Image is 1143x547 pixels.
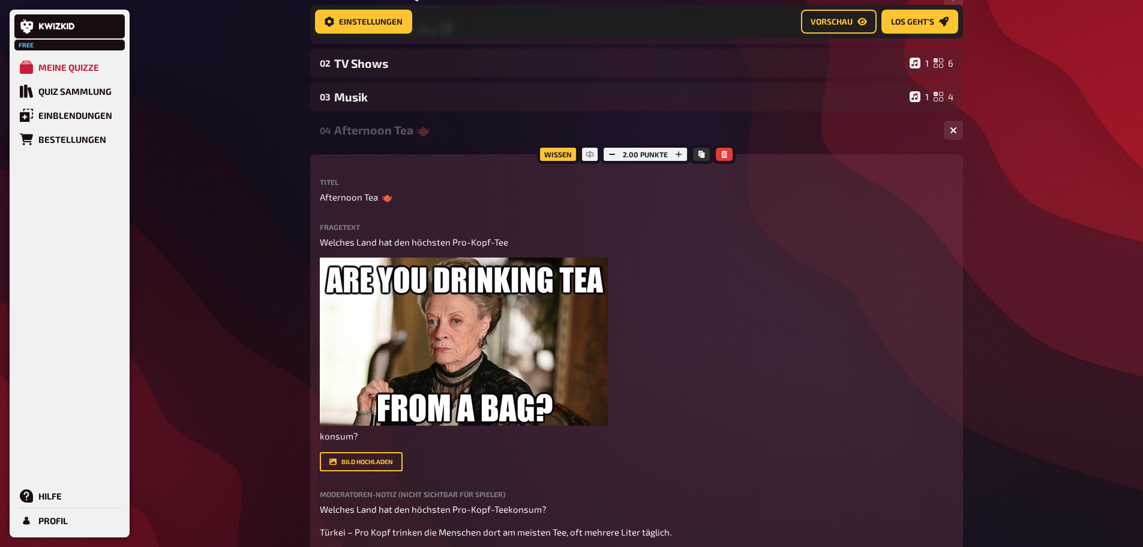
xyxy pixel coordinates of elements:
img: paste-tv-downton-abbey-memes-violet-tea_large [320,258,608,426]
div: Profil [38,515,68,526]
span: Vorschau [811,17,853,26]
a: Quiz Sammlung [14,79,125,103]
div: Hilfe [38,491,62,501]
div: TV Shows [334,56,905,70]
a: Hilfe [14,484,125,508]
div: 1 [910,91,929,102]
div: Bestellungen [38,134,106,145]
a: Einblendungen [14,103,125,127]
span: Welches Land hat den höchsten Pro-Kopf-Teekonsum? [320,504,547,515]
div: 1 [910,58,929,68]
a: Bestellungen [14,127,125,151]
div: Quiz Sammlung [38,86,112,97]
div: 4 [934,91,953,102]
label: Fragetext [320,223,953,231]
div: Meine Quizze [38,62,99,73]
div: Musik [334,90,905,104]
div: 04 [320,125,329,136]
div: 6 [934,58,953,68]
button: Vorschau [801,10,877,34]
div: 2.00 Punkte [601,145,690,164]
div: Einblendungen [38,110,112,121]
span: Einstellungen [339,17,403,26]
button: Einstellungen [315,10,412,34]
button: Bild hochladen [320,452,403,471]
button: Kopieren [693,148,710,161]
span: Welches Land hat den höchsten Pro-Kopf-Tee [320,237,508,247]
div: 02 [320,58,329,68]
span: konsum? [320,431,358,441]
label: Moderatoren-Notiz (nicht sichtbar für Spieler) [320,491,953,498]
div: Afternoon Tea 🫖 [334,123,934,138]
span: Türkei – Pro Kopf trinken die Menschen dort am meisten Tee, oft mehrere Liter täglich. [320,527,671,537]
span: Free [16,41,37,49]
div: Wissen [537,145,579,164]
div: 03 [320,91,329,102]
label: Titel [320,178,953,186]
a: Profil [14,509,125,533]
a: Meine Quizze [14,55,125,79]
button: Los geht's [881,10,958,34]
span: Los geht's [891,17,934,26]
span: Afternoon Tea 🫖 [320,190,393,204]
